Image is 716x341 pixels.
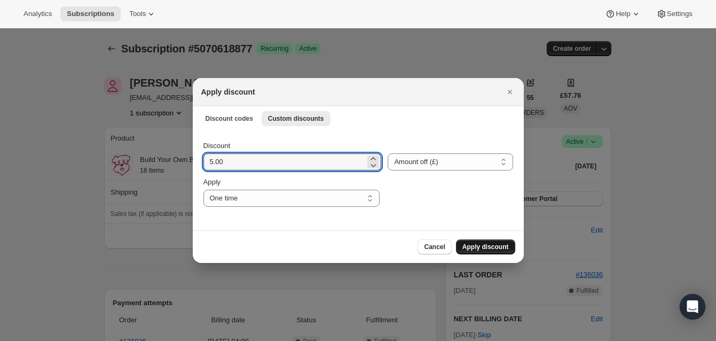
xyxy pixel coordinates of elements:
span: Analytics [23,10,52,18]
span: Apply [203,178,221,186]
span: Discount [203,142,231,150]
button: Custom discounts [262,111,331,126]
button: Analytics [17,6,58,21]
span: Apply discount [462,243,509,251]
span: Discount codes [206,114,253,123]
button: Tools [123,6,163,21]
span: Subscriptions [67,10,114,18]
button: Cancel [418,239,451,254]
button: Discount codes [199,111,259,126]
div: Open Intercom Messenger [680,294,705,320]
span: Tools [129,10,146,18]
span: Settings [667,10,693,18]
span: Help [616,10,630,18]
h2: Apply discount [201,87,255,97]
button: Apply discount [456,239,515,254]
span: Custom discounts [268,114,324,123]
button: Settings [650,6,699,21]
span: Cancel [424,243,445,251]
button: Subscriptions [60,6,121,21]
div: Custom discounts [193,130,524,230]
button: Close [502,84,517,99]
button: Help [599,6,647,21]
